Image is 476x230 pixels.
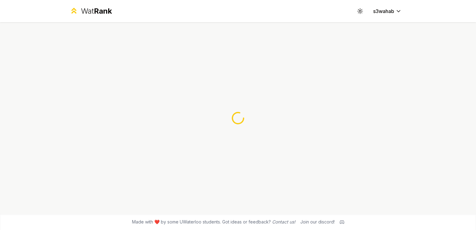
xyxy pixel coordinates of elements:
[94,7,112,15] span: Rank
[272,219,295,224] a: Contact us!
[81,6,112,16] div: Wat
[368,6,407,17] button: s3wahab
[69,6,112,16] a: WatRank
[132,219,295,225] span: Made with ❤️ by some UWaterloo students. Got ideas or feedback?
[373,7,394,15] span: s3wahab
[300,219,335,225] div: Join our discord!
